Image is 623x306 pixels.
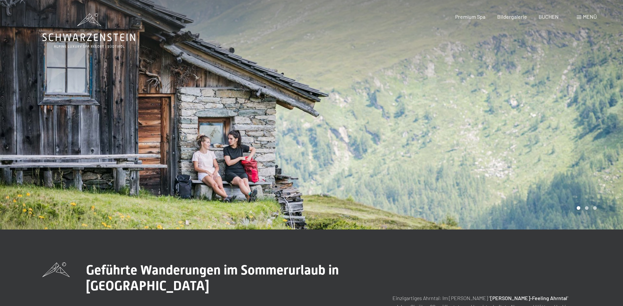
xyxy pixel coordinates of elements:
span: Menü [583,13,597,20]
div: Carousel Page 1 (Current Slide) [577,206,580,210]
a: BUCHEN [539,13,559,20]
a: Bildergalerie [497,13,527,20]
strong: [PERSON_NAME]-Feeling Ahrntal [490,295,567,301]
div: Carousel Pagination [574,206,597,210]
a: Premium Spa [455,13,485,20]
div: Carousel Page 3 [593,206,597,210]
div: Carousel Page 2 [585,206,589,210]
span: Geführte Wanderungen im Sommerurlaub in [GEOGRAPHIC_DATA] [86,262,339,294]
